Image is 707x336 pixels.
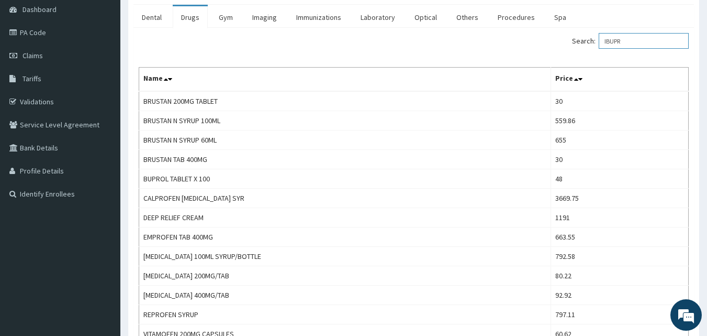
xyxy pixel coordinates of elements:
[139,208,551,227] td: DEEP RELIEF CREAM
[551,247,688,266] td: 792.58
[551,266,688,286] td: 80.22
[23,74,41,83] span: Tariffs
[139,111,551,131] td: BRUSTAN N SYRUP 100ML
[244,6,285,28] a: Imaging
[288,6,350,28] a: Immunizations
[19,52,42,79] img: d_794563401_company_1708531726252_794563401
[139,131,551,150] td: BRUSTAN N SYRUP 60ML
[551,131,688,150] td: 655
[5,224,199,261] textarea: Type your message and hit 'Enter'
[572,33,689,49] label: Search:
[173,6,208,28] a: Drugs
[546,6,575,28] a: Spa
[139,286,551,305] td: [MEDICAL_DATA] 400MG/TAB
[551,189,688,208] td: 3669.75
[448,6,487,28] a: Others
[139,150,551,169] td: BRUSTAN TAB 400MG
[23,51,43,60] span: Claims
[551,111,688,131] td: 559.86
[139,305,551,324] td: REPROFEN SYRUP
[551,286,688,305] td: 92.92
[551,305,688,324] td: 797.11
[139,68,551,92] th: Name
[599,33,689,49] input: Search:
[139,169,551,189] td: BUPROL TABLET X 100
[172,5,197,30] div: Minimize live chat window
[551,68,688,92] th: Price
[139,189,551,208] td: CALPROFEN [MEDICAL_DATA] SYR
[551,227,688,247] td: 663.55
[406,6,445,28] a: Optical
[54,59,176,72] div: Chat with us now
[489,6,543,28] a: Procedures
[139,247,551,266] td: [MEDICAL_DATA] 100ML SYRUP/BOTTLE
[551,150,688,169] td: 30
[551,208,688,227] td: 1191
[551,169,688,189] td: 48
[210,6,241,28] a: Gym
[551,91,688,111] td: 30
[139,227,551,247] td: EMPROFEN TAB 400MG
[139,91,551,111] td: BRUSTAN 200MG TABLET
[139,266,551,286] td: [MEDICAL_DATA] 200MG/TAB
[61,101,144,207] span: We're online!
[133,6,170,28] a: Dental
[23,5,57,14] span: Dashboard
[352,6,403,28] a: Laboratory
